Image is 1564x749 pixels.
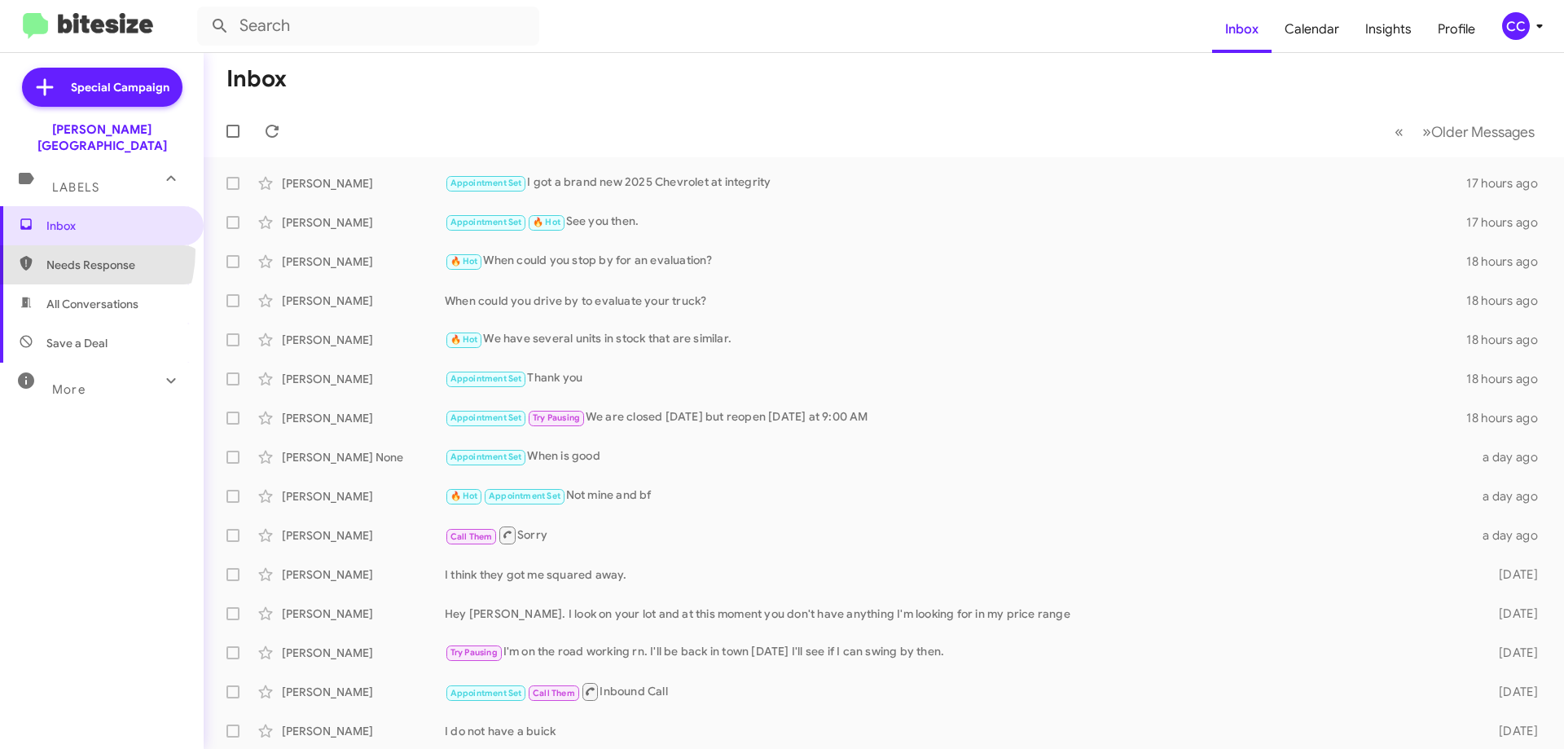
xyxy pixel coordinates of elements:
div: When is good [445,447,1473,466]
div: 18 hours ago [1466,332,1551,348]
div: Not mine and bf [445,487,1473,505]
a: Calendar [1272,6,1352,53]
div: When could you drive by to evaluate your truck? [445,293,1466,309]
div: a day ago [1473,449,1551,465]
div: [PERSON_NAME] [282,684,445,700]
span: Appointment Set [489,491,560,501]
div: a day ago [1473,527,1551,544]
a: Inbox [1212,6,1272,53]
h1: Inbox [226,66,287,92]
div: [PERSON_NAME] [282,606,445,622]
span: All Conversations [46,296,138,312]
span: More [52,382,86,397]
div: I think they got me squared away. [445,566,1473,583]
div: 18 hours ago [1466,371,1551,387]
div: I got a brand new 2025 Chevrolet at integrity [445,174,1466,192]
div: [PERSON_NAME] None [282,449,445,465]
div: Sorry [445,525,1473,545]
div: [PERSON_NAME] [282,293,445,309]
span: » [1422,121,1431,142]
span: « [1395,121,1404,142]
div: [PERSON_NAME] [282,214,445,231]
div: [PERSON_NAME] [282,645,445,661]
span: Labels [52,180,99,195]
div: [PERSON_NAME] [282,488,445,504]
span: 🔥 Hot [450,491,478,501]
a: Special Campaign [22,68,182,107]
span: Appointment Set [450,688,522,698]
div: 18 hours ago [1466,253,1551,270]
div: [PERSON_NAME] [282,566,445,583]
div: I'm on the road working rn. I'll be back in town [DATE] I'll see if I can swing by then. [445,643,1473,662]
span: Special Campaign [71,79,169,95]
span: Save a Deal [46,335,108,351]
div: [DATE] [1473,645,1551,661]
input: Search [197,7,539,46]
div: [PERSON_NAME] [282,332,445,348]
div: We have several units in stock that are similar. [445,330,1466,349]
div: We are closed [DATE] but reopen [DATE] at 9:00 AM [445,408,1466,427]
div: [PERSON_NAME] [282,371,445,387]
span: Call Them [533,688,575,698]
div: When could you stop by for an evaluation? [445,252,1466,271]
button: Previous [1385,115,1413,148]
div: I do not have a buick [445,723,1473,739]
div: [PERSON_NAME] [282,253,445,270]
div: a day ago [1473,488,1551,504]
span: Call Them [450,531,493,542]
div: See you then. [445,213,1466,231]
div: [PERSON_NAME] [282,410,445,426]
div: Inbound Call [445,681,1473,702]
div: Thank you [445,369,1466,388]
span: Try Pausing [533,412,580,423]
div: [PERSON_NAME] [282,723,445,739]
span: Appointment Set [450,452,522,462]
span: Appointment Set [450,178,522,188]
nav: Page navigation example [1386,115,1544,148]
span: Older Messages [1431,123,1535,141]
span: Inbox [46,218,185,234]
span: 🔥 Hot [533,217,560,227]
a: Insights [1352,6,1425,53]
div: CC [1502,12,1530,40]
div: [DATE] [1473,684,1551,700]
div: [DATE] [1473,606,1551,622]
span: Appointment Set [450,217,522,227]
span: Appointment Set [450,373,522,384]
div: [DATE] [1473,723,1551,739]
div: [DATE] [1473,566,1551,583]
button: Next [1412,115,1544,148]
div: [PERSON_NAME] [282,175,445,192]
span: 🔥 Hot [450,256,478,267]
div: [PERSON_NAME] [282,527,445,544]
div: 18 hours ago [1466,293,1551,309]
div: 17 hours ago [1466,214,1551,231]
span: 🔥 Hot [450,334,478,345]
div: 17 hours ago [1466,175,1551,192]
button: CC [1488,12,1546,40]
div: 18 hours ago [1466,410,1551,426]
div: Hey [PERSON_NAME]. I look on your lot and at this moment you don't have anything I'm looking for ... [445,606,1473,622]
span: Try Pausing [450,647,498,658]
span: Appointment Set [450,412,522,423]
span: Needs Response [46,257,185,273]
a: Profile [1425,6,1488,53]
